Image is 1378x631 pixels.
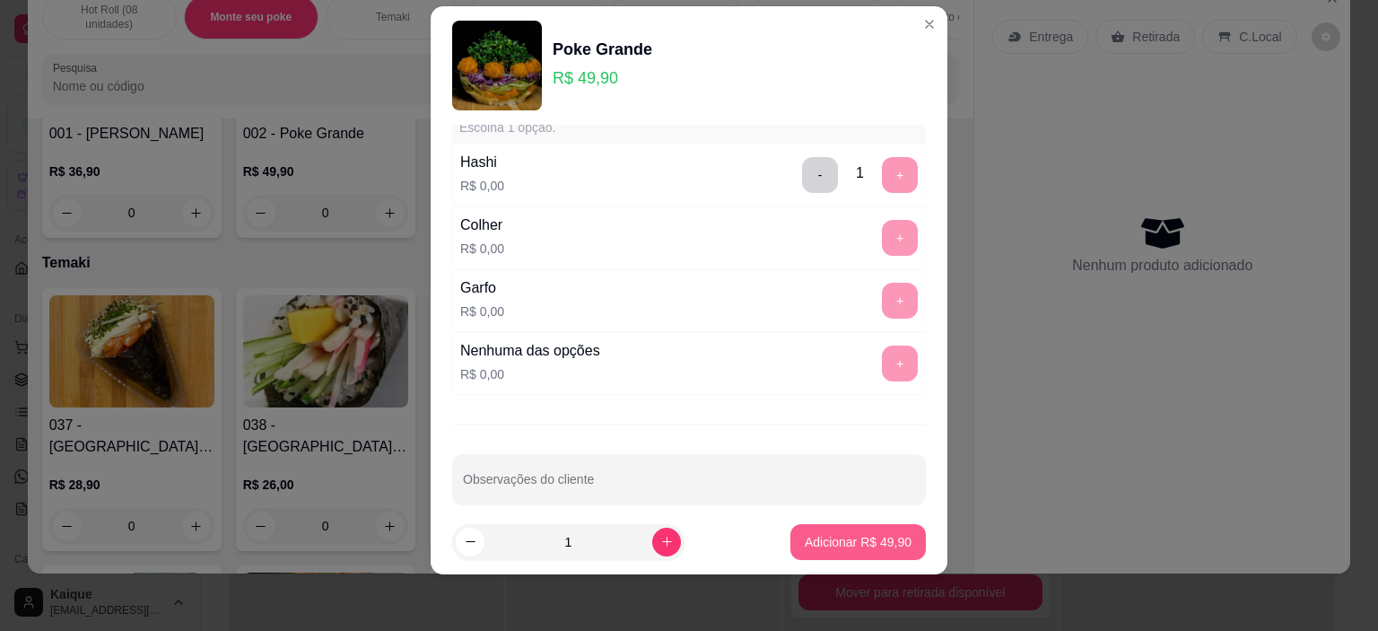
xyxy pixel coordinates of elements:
div: Hashi [460,152,504,173]
div: Escolha 1 opção. [459,118,688,136]
p: Adicionar R$ 49,90 [805,533,911,551]
button: decrease-product-quantity [456,528,484,557]
input: Observações do cliente [463,478,915,495]
button: Close [915,10,944,39]
div: Colher [460,215,504,236]
div: Garfo [460,277,504,299]
p: R$ 0,00 [460,177,504,195]
img: product-image [452,21,542,110]
button: Adicionar R$ 49,90 [790,524,926,560]
p: R$ 49,90 [553,66,652,91]
div: Nenhuma das opções [460,340,600,362]
button: increase-product-quantity [652,528,681,557]
div: 1 [856,162,864,184]
p: R$ 0,00 [460,302,504,320]
button: delete [802,157,838,193]
p: R$ 0,00 [460,240,504,258]
p: R$ 0,00 [460,365,600,383]
div: Poke Grande [553,37,652,62]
